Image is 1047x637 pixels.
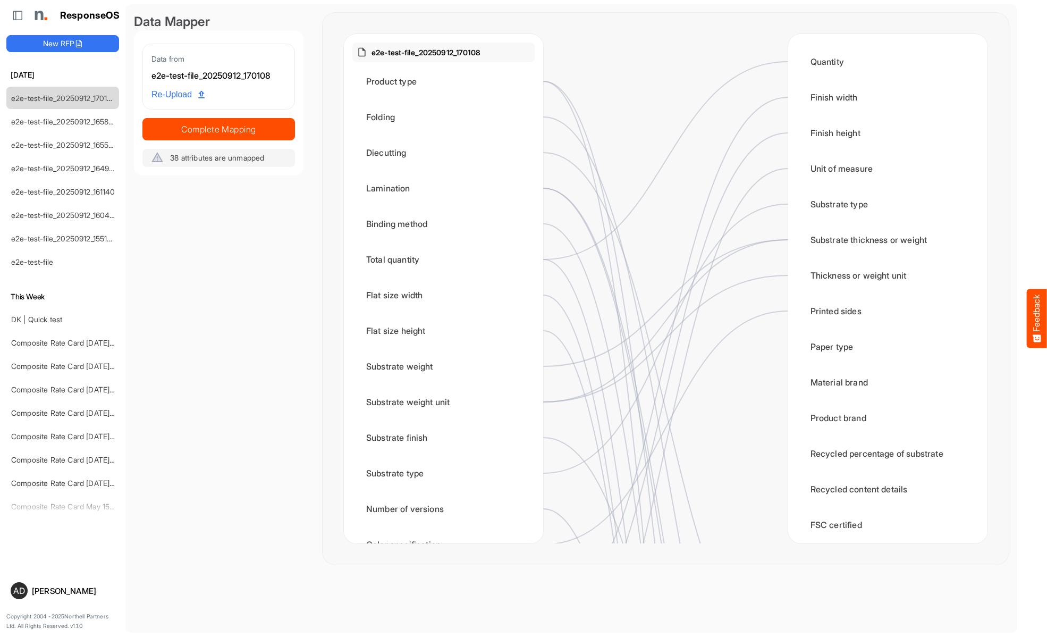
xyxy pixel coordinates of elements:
[352,207,535,240] div: Binding method
[797,223,979,256] div: Substrate thickness or weight
[11,211,119,220] a: e2e-test-file_20250912_160454
[11,432,185,441] a: Composite Rate Card [DATE] mapping test_deleted
[143,122,294,137] span: Complete Mapping
[11,338,137,347] a: Composite Rate Card [DATE]_smaller
[11,117,117,126] a: e2e-test-file_20250912_165858
[11,385,185,394] a: Composite Rate Card [DATE] mapping test_deleted
[352,314,535,347] div: Flat size height
[352,457,535,490] div: Substrate type
[29,5,50,26] img: Northell
[797,259,979,292] div: Thickness or weight unit
[352,279,535,312] div: Flat size width
[797,81,979,114] div: Finish width
[147,85,209,105] a: Re-Upload
[352,492,535,525] div: Number of versions
[11,164,119,173] a: e2e-test-file_20250912_164942
[797,45,979,78] div: Quantity
[352,421,535,454] div: Substrate finish
[151,53,286,65] div: Data from
[151,88,205,102] span: Re-Upload
[60,10,120,21] h1: ResponseOS
[352,136,535,169] div: Diecutting
[11,187,115,196] a: e2e-test-file_20250912_161140
[797,508,979,541] div: FSC certified
[352,65,535,98] div: Product type
[797,152,979,185] div: Unit of measure
[797,295,979,328] div: Printed sides
[11,234,116,243] a: e2e-test-file_20250912_155107
[797,116,979,149] div: Finish height
[797,437,979,470] div: Recycled percentage of substrate
[352,100,535,133] div: Folding
[352,172,535,205] div: Lamination
[11,455,156,464] a: Composite Rate Card [DATE] mapping test
[170,153,264,162] span: 38 attributes are unmapped
[797,401,979,434] div: Product brand
[1027,289,1047,348] button: Feedback
[134,13,303,31] div: Data Mapper
[13,586,25,595] span: AD
[11,408,185,417] a: Composite Rate Card [DATE] mapping test_deleted
[6,612,119,631] p: Copyright 2004 - 2025 Northell Partners Ltd. All Rights Reserved. v 1.1.0
[797,366,979,399] div: Material brand
[32,587,115,595] div: [PERSON_NAME]
[11,257,53,266] a: e2e-test-file
[11,362,185,371] a: Composite Rate Card [DATE] mapping test_deleted
[151,69,286,83] div: e2e-test-file_20250912_170108
[11,94,116,103] a: e2e-test-file_20250912_170108
[352,528,535,561] div: Color specification
[352,350,535,383] div: Substrate weight
[6,35,119,52] button: New RFP
[11,140,119,149] a: e2e-test-file_20250912_165500
[11,479,156,488] a: Composite Rate Card [DATE] mapping test
[797,330,979,363] div: Paper type
[11,315,62,324] a: DK | Quick test
[352,385,535,418] div: Substrate weight unit
[6,69,119,81] h6: [DATE]
[352,243,535,276] div: Total quantity
[142,118,295,140] button: Complete Mapping
[6,291,119,303] h6: This Week
[371,47,480,58] p: e2e-test-file_20250912_170108
[797,473,979,506] div: Recycled content details
[797,188,979,221] div: Substrate type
